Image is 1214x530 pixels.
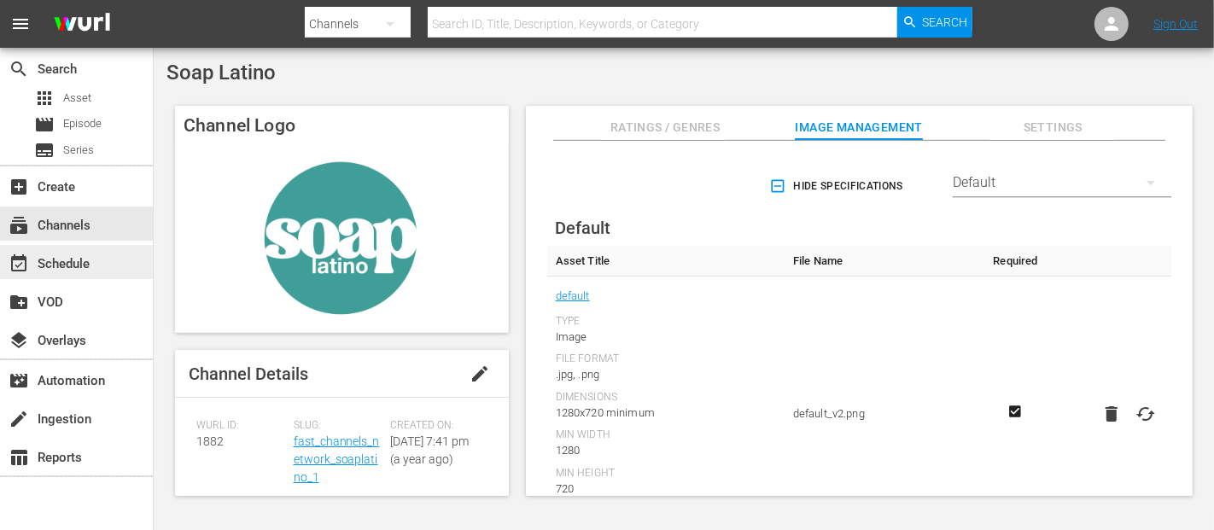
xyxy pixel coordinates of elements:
a: fast_channels_network_soaplatino_1 [294,434,380,484]
span: Series [34,140,55,160]
span: VOD [9,292,29,312]
span: Reports [9,447,29,468]
span: Ingestion [9,409,29,429]
div: Type [556,315,776,329]
span: Create [9,177,29,197]
span: Search [9,59,29,79]
th: File Name [785,246,984,277]
span: 1882 [196,434,224,448]
div: 720 [556,480,776,498]
a: Sign Out [1153,17,1198,31]
span: Channel Details [189,364,308,384]
span: Series [63,142,94,159]
div: Min Height [556,467,776,480]
div: File Format [556,352,776,366]
div: Image [556,329,776,346]
button: Search [897,7,972,38]
span: Channels [9,215,29,236]
span: Soap Latino [166,61,276,84]
span: Search [923,7,968,38]
span: Created On: [390,419,479,433]
th: Asset Title [547,246,785,277]
div: Min Width [556,428,776,442]
span: Asset [63,90,91,107]
div: 1280x720 minimum [556,405,776,422]
span: Slug: [294,419,382,433]
button: edit [459,353,500,394]
span: Hide Specifications [773,178,903,195]
span: edit [470,364,490,384]
span: Schedule [9,253,29,274]
span: Automation [9,370,29,391]
span: Wurl ID: [196,419,285,433]
span: Ratings / Genres [601,117,729,138]
div: .jpg, .png [556,366,776,383]
th: Required [984,246,1046,277]
span: Asset [34,88,55,108]
span: Settings [989,117,1117,138]
span: Image Management [795,117,923,138]
span: [DATE] 7:41 pm (a year ago) [390,434,469,466]
svg: Required [1005,404,1025,419]
div: 1280 [556,442,776,459]
a: default [556,285,590,307]
div: Default [953,159,1171,207]
h4: Channel Logo [175,106,509,145]
img: Soap Latino [175,145,509,333]
span: Default [555,218,610,238]
span: menu [10,14,31,34]
span: Episode [34,114,55,135]
img: ans4CAIJ8jUAAAAAAAAAAAAAAAAAAAAAAAAgQb4GAAAAAAAAAAAAAAAAAAAAAAAAJMjXAAAAAAAAAAAAAAAAAAAAAAAAgAT5G... [41,4,123,44]
button: Hide Specifications [766,162,910,210]
span: Episode [63,115,102,132]
div: Dimensions [556,391,776,405]
span: Overlays [9,330,29,351]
